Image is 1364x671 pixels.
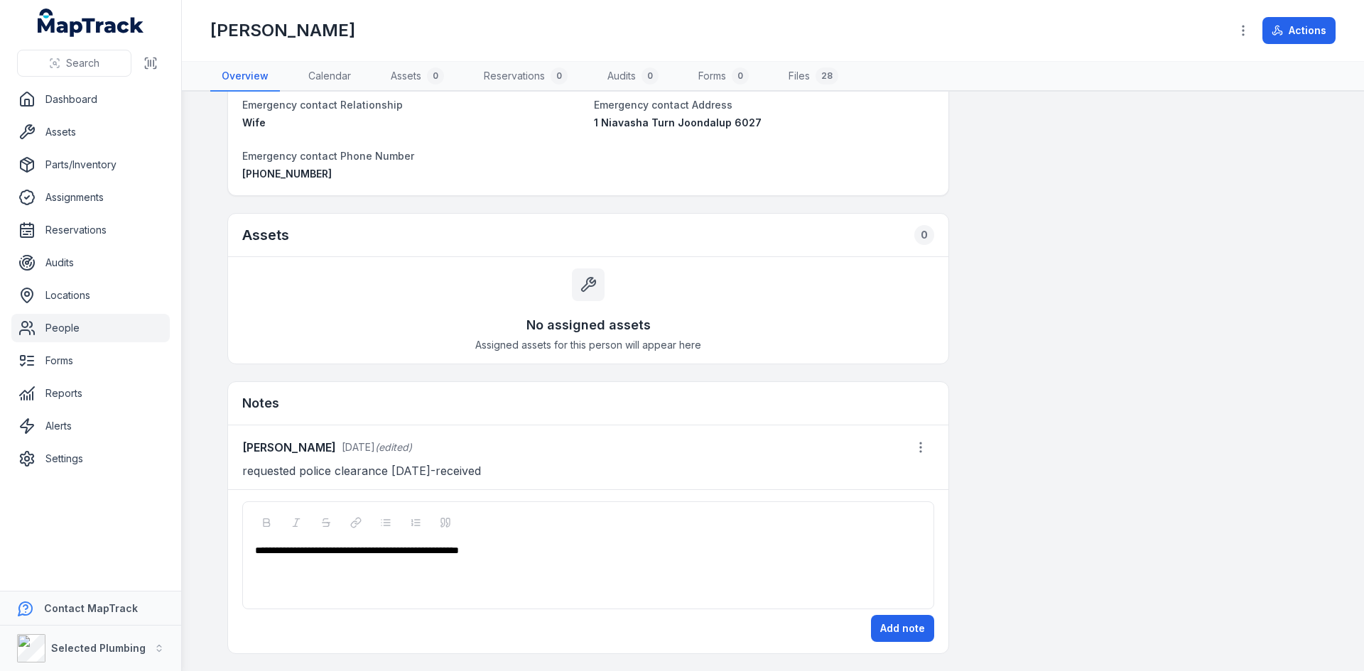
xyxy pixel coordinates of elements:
a: People [11,314,170,342]
a: Calendar [297,62,362,92]
a: Dashboard [11,85,170,114]
a: Reservations0 [472,62,579,92]
a: Assignments [11,183,170,212]
a: MapTrack [38,9,144,37]
span: [PHONE_NUMBER] [242,168,332,180]
h3: Notes [242,393,279,413]
a: Alerts [11,412,170,440]
a: Reservations [11,216,170,244]
span: Emergency contact Address [594,99,732,111]
span: Search [66,56,99,70]
span: [DATE] [342,441,375,453]
strong: Contact MapTrack [44,602,138,614]
a: Overview [210,62,280,92]
p: requested police clearance [DATE]-received [242,461,934,481]
time: 7/14/2025, 10:35:51 AM [342,441,375,453]
button: Search [17,50,131,77]
strong: [PERSON_NAME] [242,439,336,456]
a: Forms0 [687,62,760,92]
span: Wife [242,116,266,129]
div: 28 [816,67,838,84]
span: 1 Niavasha Turn Joondalup 6027 [594,116,762,129]
button: Add note [871,615,934,642]
a: Forms [11,347,170,375]
a: Assets [11,118,170,146]
button: Actions [1262,17,1336,44]
div: 0 [914,225,934,245]
h1: [PERSON_NAME] [210,19,355,42]
a: Locations [11,281,170,310]
a: Parts/Inventory [11,151,170,179]
span: Emergency contact Phone Number [242,150,414,162]
a: Audits [11,249,170,277]
div: 0 [551,67,568,84]
strong: Selected Plumbing [51,642,146,654]
span: Emergency contact Relationship [242,99,403,111]
h2: Assets [242,225,289,245]
div: 0 [642,67,659,84]
a: Settings [11,444,170,473]
a: Reports [11,379,170,408]
h3: No assigned assets [526,315,651,335]
a: Audits0 [596,62,670,92]
span: (edited) [375,441,412,453]
div: 0 [427,67,444,84]
span: Assigned assets for this person will appear here [475,338,701,352]
div: 0 [732,67,749,84]
a: Assets0 [379,62,455,92]
a: Files28 [777,62,850,92]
